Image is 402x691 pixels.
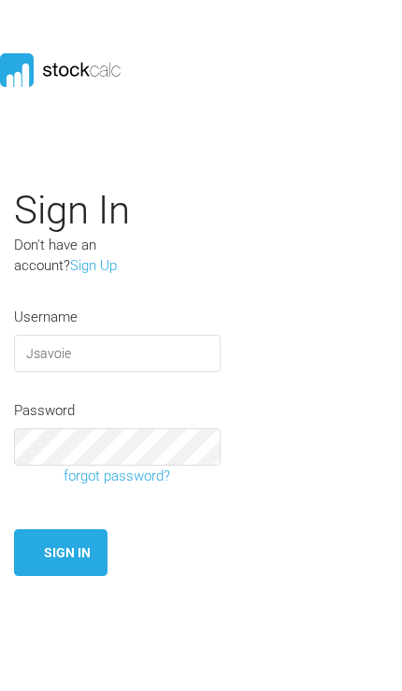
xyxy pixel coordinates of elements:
[70,257,117,274] a: Sign Up
[14,400,75,422] label: Password
[14,307,78,328] label: Username
[14,187,321,234] h2: Sign In
[14,235,167,277] p: Don't have an account?
[14,529,108,577] button: Sign In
